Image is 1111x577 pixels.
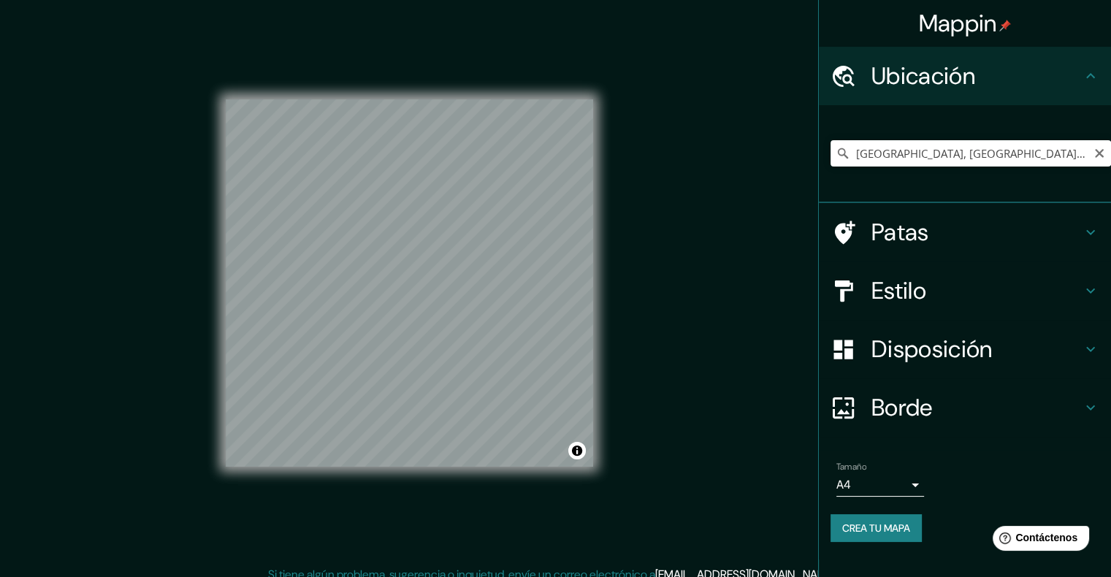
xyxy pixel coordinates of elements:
canvas: Mapa [226,99,593,467]
iframe: Lanzador de widgets de ayuda [981,520,1095,561]
font: Patas [871,217,929,248]
font: Mappin [919,8,997,39]
div: Disposición [819,320,1111,378]
button: Activar o desactivar atribución [568,442,586,459]
div: A4 [836,473,924,497]
font: Borde [871,392,933,423]
img: pin-icon.png [999,20,1011,31]
div: Patas [819,203,1111,261]
font: Estilo [871,275,926,306]
div: Estilo [819,261,1111,320]
font: Disposición [871,334,992,364]
font: Tamaño [836,461,866,473]
font: Ubicación [871,61,975,91]
div: Ubicación [819,47,1111,105]
div: Borde [819,378,1111,437]
button: Crea tu mapa [831,514,922,542]
font: Crea tu mapa [842,521,910,535]
button: Claro [1093,145,1105,159]
input: Elige tu ciudad o zona [831,140,1111,167]
font: A4 [836,477,851,492]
